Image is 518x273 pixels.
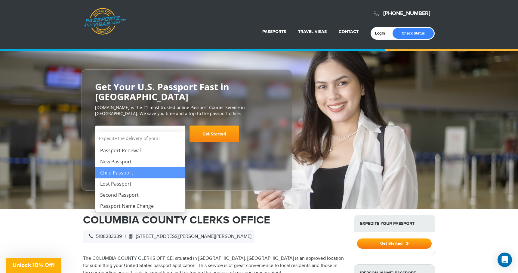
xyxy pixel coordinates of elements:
li: New Passport [95,156,185,167]
a: Login [375,31,389,36]
span: [STREET_ADDRESS][PERSON_NAME][PERSON_NAME] [126,234,251,239]
a: Get Started [357,241,432,246]
li: Passport Name Change [95,201,185,212]
strong: Expedite Your Passport [354,215,435,232]
h2: Get Your U.S. Passport Fast in [GEOGRAPHIC_DATA] [95,82,279,102]
p: [DOMAIN_NAME] is the #1 most trusted online Passport Courier Service in [GEOGRAPHIC_DATA]. We sav... [95,105,279,117]
li: Child Passport [95,167,185,178]
div: Unlock 10% Off! [6,258,61,273]
h1: COLUMBIA COUNTY CLERKS OFFICE [83,215,345,226]
li: Second Passport [95,190,185,201]
span: Unlock 10% Off! [13,262,55,268]
span: Starting at $199 + government fees [95,145,279,151]
div: Open Intercom Messenger [498,253,512,267]
div: | [83,230,254,243]
span: 5188283339 [86,234,122,239]
span: Select Your Service [100,131,148,138]
a: Check Status [393,28,434,39]
a: Get Started [190,126,239,142]
a: Passports & [DOMAIN_NAME] [83,8,126,35]
strong: Expedite the delivery of your: [95,132,185,145]
span: Select Your Service [100,128,179,145]
a: Passports [262,29,286,34]
a: [PHONE_NUMBER] [383,10,430,17]
a: Contact [339,29,359,34]
button: Get Started [357,238,432,249]
span: Select Your Service [95,126,185,142]
li: Expedite the delivery of your: [95,132,185,212]
li: Passport Renewal [95,145,185,156]
li: Lost Passport [95,178,185,190]
a: Travel Visas [298,29,327,34]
